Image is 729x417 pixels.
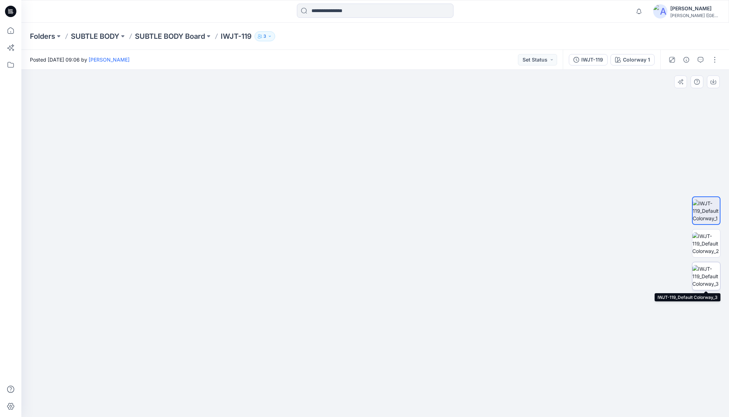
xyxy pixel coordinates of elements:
a: SUBTLE BODY Board [135,31,205,41]
p: IWJT-119 [221,31,252,41]
div: [PERSON_NAME] ([GEOGRAPHIC_DATA]) Exp... [670,13,720,18]
button: 3 [255,31,275,41]
img: avatar [653,4,667,19]
img: IWJT-119_Default Colorway_3 [692,265,720,287]
div: IWJT-119 [581,56,603,64]
a: Folders [30,31,55,41]
button: Details [681,54,692,65]
span: Posted [DATE] 09:06 by [30,56,130,63]
div: Colorway 1 [623,56,650,64]
img: IWJT-119_Default Colorway_1 [693,200,720,222]
div: [PERSON_NAME] [670,4,720,13]
p: 3 [263,32,266,40]
a: SUBTLE BODY [71,31,119,41]
a: [PERSON_NAME] [89,57,130,63]
button: IWJT-119 [569,54,608,65]
button: Colorway 1 [610,54,655,65]
img: IWJT-119_Default Colorway_2 [692,232,720,255]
